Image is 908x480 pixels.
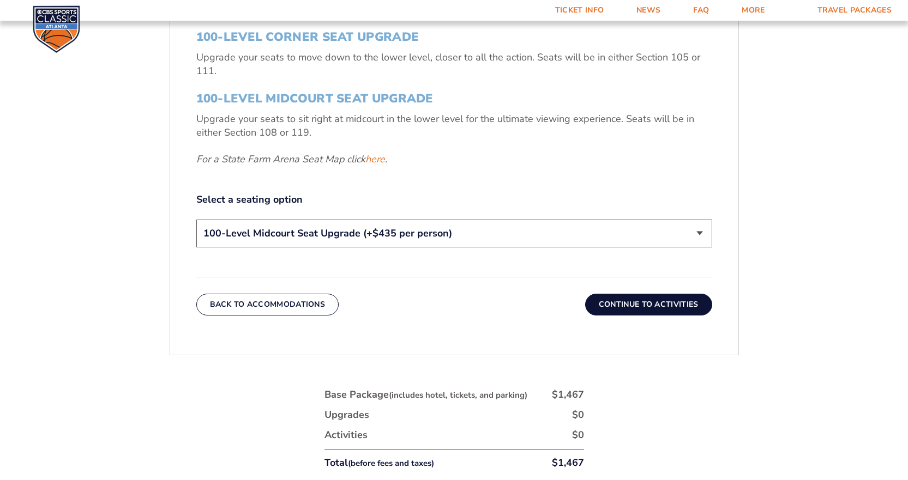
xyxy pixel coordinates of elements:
[196,153,387,166] em: For a State Farm Arena Seat Map click .
[324,456,434,470] div: Total
[196,193,712,206] label: Select a seating option
[365,153,385,166] a: here
[324,408,369,422] div: Upgrades
[196,92,712,106] h3: 100-Level Midcourt Seat Upgrade
[572,408,584,422] div: $0
[196,30,712,44] h3: 100-Level Corner Seat Upgrade
[552,388,584,402] div: $1,467
[552,456,584,470] div: $1,467
[572,428,584,442] div: $0
[196,51,712,78] p: Upgrade your seats to move down to the lower level, closer to all the action. Seats will be in ei...
[196,112,712,139] p: Upgrade your seats to sit right at midcourt in the lower level for the ultimate viewing experienc...
[389,390,527,400] small: (includes hotel, tickets, and parking)
[585,294,712,315] button: Continue To Activities
[33,5,80,53] img: CBS Sports Classic
[196,294,339,315] button: Back To Accommodations
[324,388,527,402] div: Base Package
[324,428,368,442] div: Activities
[348,458,434,469] small: (before fees and taxes)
